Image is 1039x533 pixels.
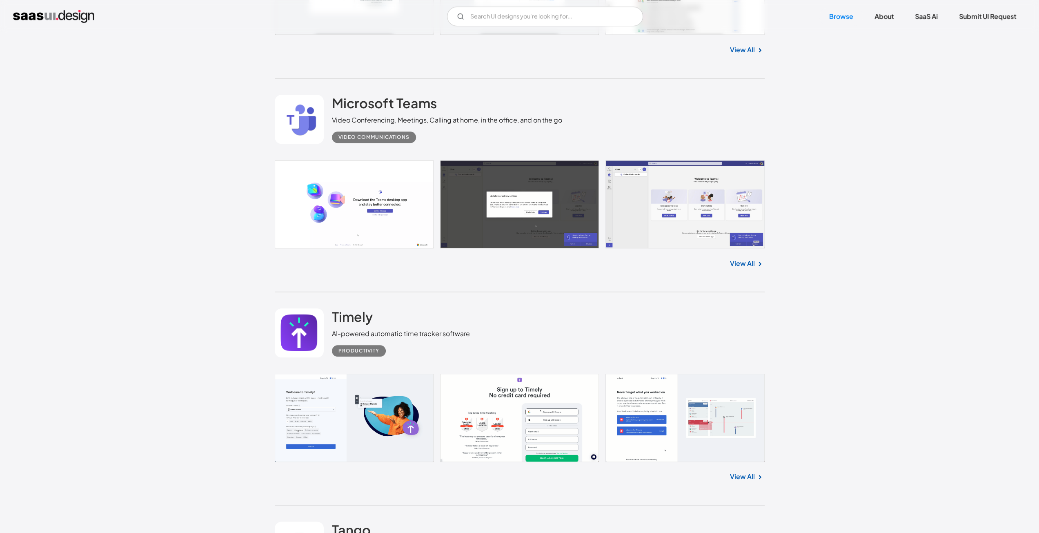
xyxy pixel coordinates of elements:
[865,7,903,25] a: About
[332,95,437,115] a: Microsoft Teams
[332,115,562,125] div: Video Conferencing, Meetings, Calling at home, in the office, and on the go
[332,308,373,325] h2: Timely
[332,95,437,111] h2: Microsoft Teams
[905,7,948,25] a: SaaS Ai
[338,132,409,142] div: Video Communications
[730,45,755,55] a: View All
[730,259,755,268] a: View All
[338,346,379,356] div: Productivity
[332,308,373,329] a: Timely
[447,7,643,26] form: Email Form
[13,10,94,23] a: home
[730,472,755,482] a: View All
[949,7,1026,25] a: Submit UI Request
[447,7,643,26] input: Search UI designs you're looking for...
[819,7,863,25] a: Browse
[332,329,470,339] div: AI-powered automatic time tracker software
